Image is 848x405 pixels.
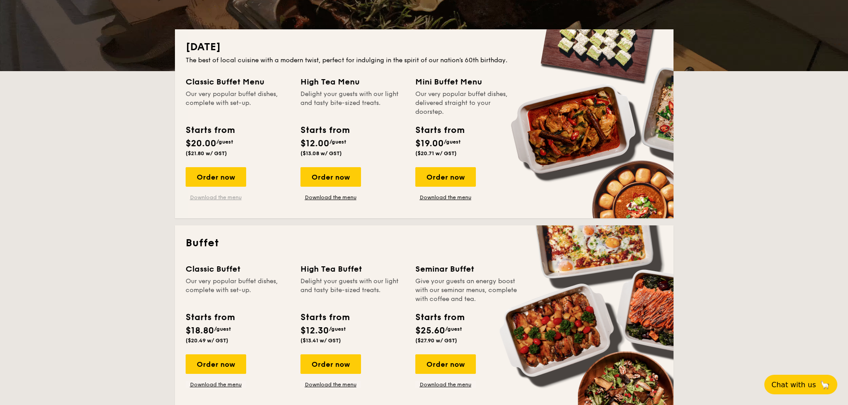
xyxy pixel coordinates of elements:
[415,311,464,324] div: Starts from
[186,337,228,344] span: ($20.49 w/ GST)
[300,311,349,324] div: Starts from
[186,277,290,304] div: Our very popular buffet dishes, complete with set-up.
[415,381,476,388] a: Download the menu
[329,326,346,332] span: /guest
[300,90,405,116] div: Delight your guests with our light and tasty bite-sized treats.
[300,277,405,304] div: Delight your guests with our light and tasty bite-sized treats.
[764,375,837,394] button: Chat with us🦙
[415,76,519,88] div: Mini Buffet Menu
[216,139,233,145] span: /guest
[300,138,329,149] span: $12.00
[445,326,462,332] span: /guest
[300,263,405,275] div: High Tea Buffet
[186,56,663,65] div: The best of local cuisine with a modern twist, perfect for indulging in the spirit of our nation’...
[186,40,663,54] h2: [DATE]
[186,325,214,336] span: $18.80
[300,76,405,88] div: High Tea Menu
[186,167,246,187] div: Order now
[186,194,246,201] a: Download the menu
[186,381,246,388] a: Download the menu
[415,337,457,344] span: ($27.90 w/ GST)
[186,263,290,275] div: Classic Buffet
[415,150,457,156] span: ($20.71 w/ GST)
[300,194,361,201] a: Download the menu
[415,138,444,149] span: $19.00
[771,381,816,389] span: Chat with us
[186,150,227,156] span: ($21.80 w/ GST)
[415,277,519,304] div: Give your guests an energy boost with our seminar menus, complete with coffee and tea.
[820,380,830,390] span: 🦙
[415,194,476,201] a: Download the menu
[415,167,476,187] div: Order now
[300,124,349,137] div: Starts from
[186,311,234,324] div: Starts from
[329,139,346,145] span: /guest
[300,381,361,388] a: Download the menu
[186,76,290,88] div: Classic Buffet Menu
[415,354,476,374] div: Order now
[415,325,445,336] span: $25.60
[186,354,246,374] div: Order now
[415,263,519,275] div: Seminar Buffet
[444,139,461,145] span: /guest
[300,337,341,344] span: ($13.41 w/ GST)
[186,236,663,250] h2: Buffet
[300,150,342,156] span: ($13.08 w/ GST)
[186,124,234,137] div: Starts from
[186,90,290,116] div: Our very popular buffet dishes, complete with set-up.
[300,354,361,374] div: Order now
[300,325,329,336] span: $12.30
[300,167,361,187] div: Order now
[214,326,231,332] span: /guest
[415,90,519,116] div: Our very popular buffet dishes, delivered straight to your doorstep.
[415,124,464,137] div: Starts from
[186,138,216,149] span: $20.00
